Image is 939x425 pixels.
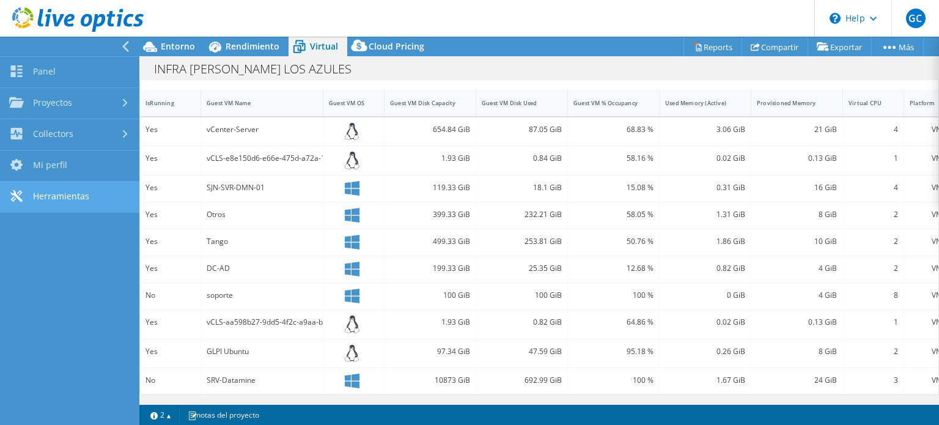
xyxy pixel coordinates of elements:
[849,316,898,329] div: 1
[145,262,195,275] div: Yes
[573,99,639,107] div: Guest VM % Occupancy
[482,235,562,248] div: 253.81 GiB
[757,374,837,387] div: 24 GiB
[482,374,562,387] div: 692.99 GiB
[390,123,470,136] div: 654.84 GiB
[390,99,455,107] div: Guest VM Disk Capacity
[207,181,317,194] div: SJN-SVR-DMN-01
[207,345,317,358] div: GLPI Ubuntu
[665,345,745,358] div: 0.26 GiB
[849,289,898,302] div: 8
[145,289,195,302] div: No
[757,152,837,165] div: 0.13 GiB
[757,181,837,194] div: 16 GiB
[482,262,562,275] div: 25.35 GiB
[683,37,742,56] a: Reports
[390,289,470,302] div: 100 GiB
[573,374,654,387] div: 100 %
[849,208,898,221] div: 2
[849,345,898,358] div: 2
[207,374,317,387] div: SRV-Datamine
[145,99,180,107] div: IsRunning
[573,235,654,248] div: 50.76 %
[310,40,338,52] span: Virtual
[390,235,470,248] div: 499.33 GiB
[145,152,195,165] div: Yes
[849,374,898,387] div: 3
[665,374,745,387] div: 1.67 GiB
[369,40,424,52] span: Cloud Pricing
[329,99,364,107] div: Guest VM OS
[665,123,745,136] div: 3.06 GiB
[207,152,317,165] div: vCLS-e8e150d6-e66e-475d-a72a-1f63e4f649c2
[390,208,470,221] div: 399.33 GiB
[573,123,654,136] div: 68.83 %
[757,208,837,221] div: 8 GiB
[573,289,654,302] div: 100 %
[482,289,562,302] div: 100 GiB
[145,345,195,358] div: Yes
[207,262,317,275] div: DC-AD
[757,235,837,248] div: 10 GiB
[482,181,562,194] div: 18.1 GiB
[849,262,898,275] div: 2
[665,152,745,165] div: 0.02 GiB
[757,262,837,275] div: 4 GiB
[145,181,195,194] div: Yes
[390,316,470,329] div: 1.93 GiB
[482,345,562,358] div: 47.59 GiB
[482,316,562,329] div: 0.82 GiB
[906,9,926,28] span: GC
[145,235,195,248] div: Yes
[665,181,745,194] div: 0.31 GiB
[665,208,745,221] div: 1.31 GiB
[757,345,837,358] div: 8 GiB
[849,181,898,194] div: 4
[573,316,654,329] div: 64.86 %
[849,99,883,107] div: Virtual CPU
[226,40,279,52] span: Rendimiento
[149,62,370,76] h1: INFRA [PERSON_NAME] LOS AZULES
[390,152,470,165] div: 1.93 GiB
[207,289,317,302] div: soporte
[179,407,268,423] a: notas del proyecto
[207,235,317,248] div: Tango
[573,262,654,275] div: 12.68 %
[161,40,195,52] span: Entorno
[482,208,562,221] div: 232.21 GiB
[849,235,898,248] div: 2
[871,37,924,56] a: Más
[390,181,470,194] div: 119.33 GiB
[390,345,470,358] div: 97.34 GiB
[482,123,562,136] div: 87.05 GiB
[849,123,898,136] div: 4
[665,99,731,107] div: Used Memory (Active)
[482,152,562,165] div: 0.84 GiB
[573,345,654,358] div: 95.18 %
[757,289,837,302] div: 4 GiB
[145,123,195,136] div: Yes
[145,374,195,387] div: No
[207,316,317,329] div: vCLS-aa598b27-9dd5-4f2c-a9aa-b9662b7d6094
[665,262,745,275] div: 0.82 GiB
[830,13,841,24] svg: \n
[665,289,745,302] div: 0 GiB
[145,208,195,221] div: Yes
[573,152,654,165] div: 58.16 %
[757,123,837,136] div: 21 GiB
[757,99,822,107] div: Provisioned Memory
[742,37,808,56] a: Compartir
[390,262,470,275] div: 199.33 GiB
[665,316,745,329] div: 0.02 GiB
[390,374,470,387] div: 10873 GiB
[573,208,654,221] div: 58.05 %
[142,407,180,423] a: 2
[482,99,547,107] div: Guest VM Disk Used
[207,208,317,221] div: Otros
[207,123,317,136] div: vCenter-Server
[849,152,898,165] div: 1
[665,235,745,248] div: 1.86 GiB
[757,316,837,329] div: 0.13 GiB
[207,99,303,107] div: Guest VM Name
[145,316,195,329] div: Yes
